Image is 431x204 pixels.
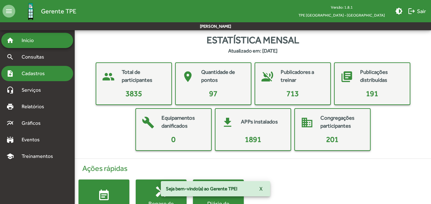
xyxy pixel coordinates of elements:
[366,89,378,98] span: 191
[79,164,427,173] h4: Ações rápidas
[41,6,76,16] span: Gerente TPE
[18,86,50,94] span: Serviços
[408,7,415,15] mat-icon: logout
[228,47,277,55] strong: Atualizado em: [DATE]
[6,53,14,61] mat-icon: search
[360,68,403,84] mat-card-title: Publicações distribuídas
[161,114,205,130] mat-card-title: Equipamentos danificados
[405,5,428,17] button: Sair
[6,37,14,44] mat-icon: home
[320,114,364,130] mat-card-title: Congregações participantes
[20,1,41,22] img: Logo
[337,67,356,86] mat-icon: library_books
[6,136,14,144] mat-icon: stadium
[18,119,49,127] span: Gráficos
[18,136,48,144] span: Eventos
[3,5,15,18] mat-icon: menu
[286,89,299,98] span: 713
[241,118,278,126] mat-card-title: APPs instalados
[209,89,217,98] span: 97
[171,135,175,144] span: 0
[281,68,324,84] mat-card-title: Publicadores a treinar
[15,1,76,22] a: Gerente TPE
[6,119,14,127] mat-icon: multiline_chart
[293,3,390,11] div: Versão: 1.8.1
[18,103,52,110] span: Relatórios
[18,70,53,77] span: Cadastros
[326,135,339,144] span: 201
[166,186,237,192] span: Seja bem-vindo(a) ao Gerente TPE!
[18,37,43,44] span: Início
[408,5,426,17] span: Sair
[6,70,14,77] mat-icon: note_add
[201,68,244,84] mat-card-title: Quantidade de pontos
[258,67,277,86] mat-icon: voice_over_off
[98,189,110,202] mat-icon: event_note
[298,113,317,132] mat-icon: domain
[139,113,158,132] mat-icon: build
[126,89,142,98] span: 3835
[18,152,61,160] span: Treinamentos
[6,152,14,160] mat-icon: school
[293,11,390,19] span: TPE [GEOGRAPHIC_DATA] - [GEOGRAPHIC_DATA]
[254,183,268,194] button: X
[218,113,237,132] mat-icon: get_app
[178,67,197,86] mat-icon: place
[6,103,14,110] mat-icon: print
[99,67,118,86] mat-icon: people
[395,7,403,15] mat-icon: brightness_medium
[6,86,14,94] mat-icon: headset_mic
[207,33,299,47] span: Estatística mensal
[18,53,52,61] span: Consultas
[245,135,261,144] span: 1891
[259,183,263,194] span: X
[122,68,165,84] mat-card-title: Total de participantes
